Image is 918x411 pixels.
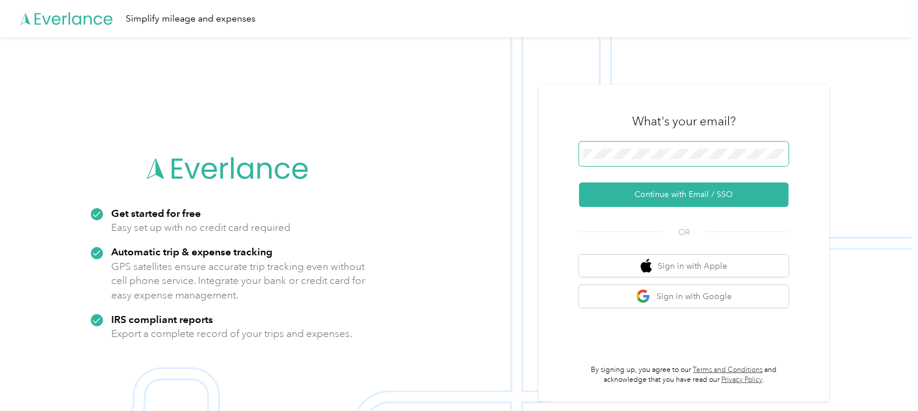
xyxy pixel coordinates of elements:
[579,285,789,308] button: google logoSign in with Google
[579,182,789,207] button: Continue with Email / SSO
[632,113,736,129] h3: What's your email?
[693,366,763,374] a: Terms and Conditions
[111,326,352,341] p: Export a complete record of your trips and expenses.
[111,259,366,303] p: GPS satellites ensure accurate trip tracking even without cell phone service. Integrate your bank...
[579,365,789,385] p: By signing up, you agree to our and acknowledge that you have read our .
[664,226,704,238] span: OR
[126,12,256,26] div: Simplify mileage and expenses
[721,375,763,384] a: Privacy Policy
[111,207,201,219] strong: Get started for free
[111,220,290,235] p: Easy set up with no credit card required
[579,255,789,277] button: apple logoSign in with Apple
[641,259,653,273] img: apple logo
[111,313,213,325] strong: IRS compliant reports
[636,289,651,304] img: google logo
[111,245,272,258] strong: Automatic trip & expense tracking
